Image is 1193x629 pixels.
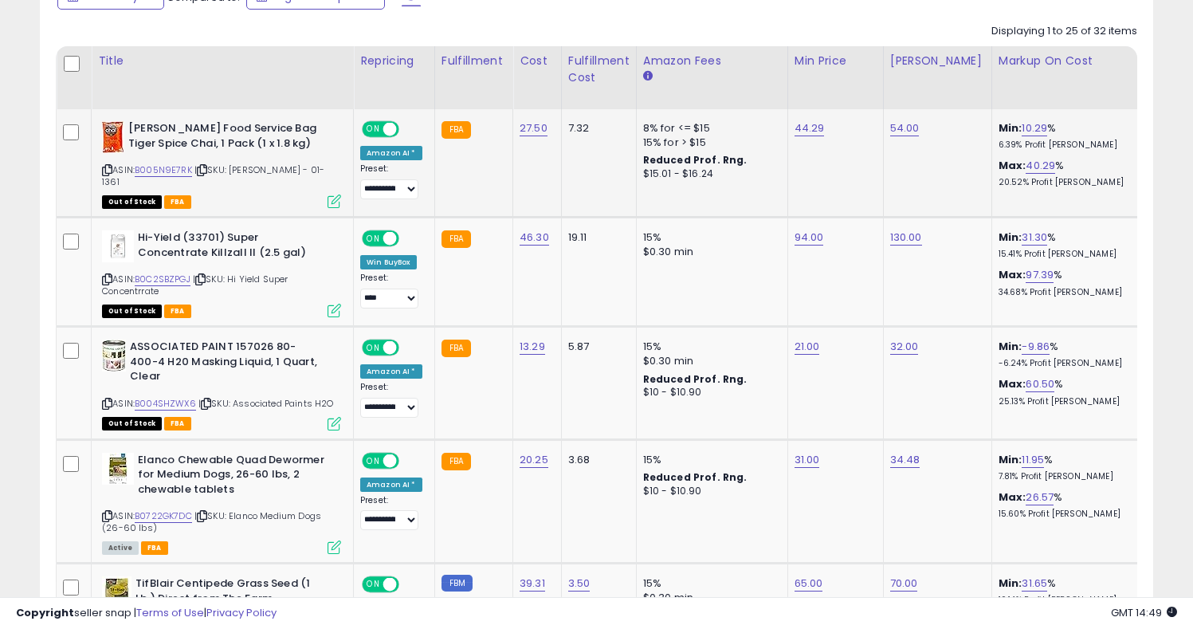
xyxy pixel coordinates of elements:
div: 8% for <= $15 [643,121,775,136]
div: ASIN: [102,230,341,316]
img: 31gY9uXhQ5L._SL40_.jpg [102,230,134,262]
b: Min: [999,452,1022,467]
span: | SKU: Associated Paints H2O [198,397,334,410]
span: OFF [397,232,422,246]
a: B005N9E7RK [135,163,192,177]
b: Max: [999,267,1026,282]
div: % [999,377,1131,407]
span: FBA [141,541,168,555]
a: 31.30 [1022,230,1047,246]
div: % [999,490,1131,520]
div: ASIN: [102,453,341,553]
a: 11.95 [1022,452,1044,468]
div: $0.30 min [643,354,775,368]
th: The percentage added to the cost of goods (COGS) that forms the calculator for Min & Max prices. [991,46,1143,109]
span: All listings that are currently out of stock and unavailable for purchase on Amazon [102,195,162,209]
div: Fulfillment [441,53,506,69]
div: ASIN: [102,121,341,206]
a: 97.39 [1026,267,1054,283]
a: B0722GK7DC [135,509,192,523]
b: TifBlair Centipede Grass Seed (1 Lb.) Direct from The Farm [135,576,329,610]
span: | SKU: [PERSON_NAME] - 01-1361 [102,163,324,187]
div: Preset: [360,495,422,531]
span: FBA [164,195,191,209]
img: 51vW7NB47QL._SL40_.jpg [102,340,126,372]
a: 31.65 [1022,576,1047,592]
div: 7.32 [568,121,624,136]
span: 2025-09-11 14:49 GMT [1111,605,1177,620]
div: % [999,576,1131,606]
div: Amazon Fees [643,53,781,69]
strong: Copyright [16,605,74,620]
span: | SKU: Hi Yield Super Concentrrate [102,273,288,297]
div: 5.87 [568,340,624,354]
small: FBA [441,340,471,357]
b: Reduced Prof. Rng. [643,470,748,484]
small: FBA [441,453,471,470]
div: Preset: [360,273,422,309]
span: OFF [397,341,422,355]
a: B004SHZWX6 [135,397,196,411]
div: % [999,230,1131,260]
a: Privacy Policy [206,605,277,620]
a: 20.25 [520,452,548,468]
a: -9.86 [1022,339,1050,355]
div: % [999,121,1131,151]
div: Win BuyBox [360,255,417,269]
a: 130.00 [890,230,922,246]
span: FBA [164,417,191,430]
b: ASSOCIATED PAINT 157026 80-400-4 H20 Masking Liquid, 1 Quart, Clear [130,340,324,388]
div: Amazon AI * [360,146,422,160]
a: 44.29 [795,120,825,136]
div: 15% [643,576,775,591]
div: 15% [643,453,775,467]
div: 15% [643,230,775,245]
span: | SKU: Elanco Medium Dogs (26-60 lbs) [102,509,321,533]
a: 31.00 [795,452,820,468]
span: ON [363,341,383,355]
div: Amazon AI * [360,478,422,492]
a: 65.00 [795,576,823,592]
b: [PERSON_NAME] Food Service Bag Tiger Spice Chai, 1 Pack (1 x 1.8 kg) [128,121,322,155]
a: 46.30 [520,230,549,246]
div: Min Price [795,53,877,69]
div: 15% for > $15 [643,136,775,150]
b: Min: [999,230,1022,245]
b: Reduced Prof. Rng. [643,372,748,386]
p: 15.60% Profit [PERSON_NAME] [999,509,1131,520]
div: % [999,340,1131,369]
div: Preset: [360,382,422,418]
p: 6.39% Profit [PERSON_NAME] [999,140,1131,151]
div: ASIN: [102,340,341,428]
div: $15.01 - $16.24 [643,167,775,181]
p: 15.41% Profit [PERSON_NAME] [999,249,1131,260]
img: 51CGdHZjnXL._SL40_.jpg [102,121,124,153]
div: Title [98,53,347,69]
div: % [999,159,1131,188]
b: Max: [999,376,1026,391]
small: FBA [441,230,471,248]
a: 3.50 [568,576,591,592]
img: 51UJ-pNXKOL._SL40_.jpg [102,576,131,608]
b: Max: [999,489,1026,505]
a: 54.00 [890,120,920,136]
a: 32.00 [890,339,919,355]
div: Displaying 1 to 25 of 32 items [991,24,1137,39]
b: Reduced Prof. Rng. [643,153,748,167]
div: Markup on Cost [999,53,1136,69]
div: % [999,268,1131,297]
a: 40.29 [1026,158,1055,174]
span: OFF [397,123,422,136]
a: 60.50 [1026,376,1054,392]
a: 13.29 [520,339,545,355]
div: Fulfillment Cost [568,53,630,86]
div: Preset: [360,163,422,199]
b: Min: [999,339,1022,354]
b: Min: [999,120,1022,136]
img: 41MEacZInaL._SL40_.jpg [102,453,134,485]
b: Min: [999,576,1022,591]
small: FBA [441,121,471,139]
a: 10.29 [1022,120,1047,136]
p: 25.13% Profit [PERSON_NAME] [999,396,1131,407]
div: Repricing [360,53,428,69]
